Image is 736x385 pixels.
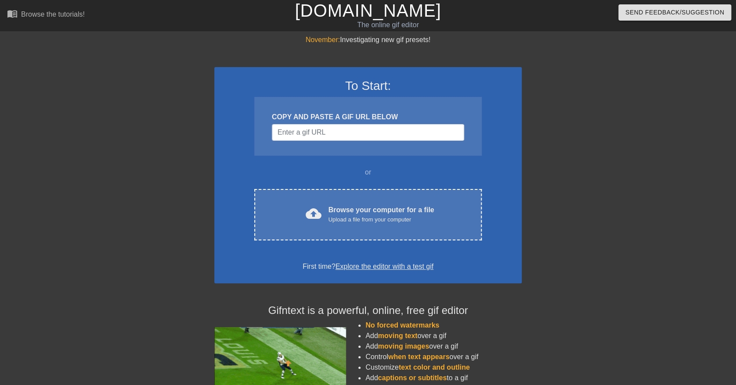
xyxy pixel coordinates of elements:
[388,353,450,360] span: when text appears
[365,321,439,329] span: No forced watermarks
[295,1,441,20] a: [DOMAIN_NAME]
[625,7,724,18] span: Send Feedback/Suggestion
[365,352,522,362] li: Control over a gif
[365,331,522,341] li: Add over a gif
[7,8,18,19] span: menu_book
[365,362,522,373] li: Customize
[378,374,447,381] span: captions or subtitles
[21,11,85,18] div: Browse the tutorials!
[306,206,321,221] span: cloud_upload
[214,35,522,45] div: Investigating new gif presets!
[7,8,85,22] a: Browse the tutorials!
[328,205,434,224] div: Browse your computer for a file
[272,112,464,122] div: COPY AND PASTE A GIF URL BELOW
[214,304,522,317] h4: Gifntext is a powerful, online, free gif editor
[618,4,731,21] button: Send Feedback/Suggestion
[378,332,418,339] span: moving text
[399,364,470,371] span: text color and outline
[250,20,527,30] div: The online gif editor
[272,124,464,141] input: Username
[306,36,340,43] span: November:
[336,263,433,270] a: Explore the editor with a test gif
[378,342,429,350] span: moving images
[365,373,522,383] li: Add to a gif
[237,167,499,178] div: or
[226,78,510,93] h3: To Start:
[365,341,522,352] li: Add over a gif
[328,215,434,224] div: Upload a file from your computer
[226,261,510,272] div: First time?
